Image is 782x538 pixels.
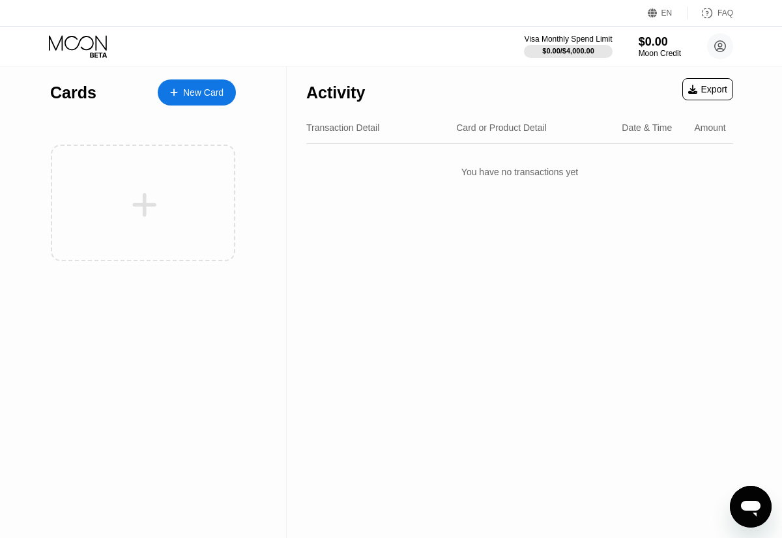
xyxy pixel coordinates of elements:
[661,8,673,18] div: EN
[456,122,547,133] div: Card or Product Detail
[306,122,379,133] div: Transaction Detail
[622,122,672,133] div: Date & Time
[524,35,612,58] div: Visa Monthly Spend Limit$0.00/$4,000.00
[306,83,365,102] div: Activity
[730,486,772,528] iframe: Button to launch messaging window
[639,35,681,58] div: $0.00Moon Credit
[688,84,727,94] div: Export
[648,7,688,20] div: EN
[524,35,612,44] div: Visa Monthly Spend Limit
[688,7,733,20] div: FAQ
[695,122,726,133] div: Amount
[639,49,681,58] div: Moon Credit
[682,78,733,100] div: Export
[542,47,594,55] div: $0.00 / $4,000.00
[183,87,224,98] div: New Card
[158,79,236,106] div: New Card
[50,83,96,102] div: Cards
[717,8,733,18] div: FAQ
[639,35,681,49] div: $0.00
[306,154,733,190] div: You have no transactions yet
